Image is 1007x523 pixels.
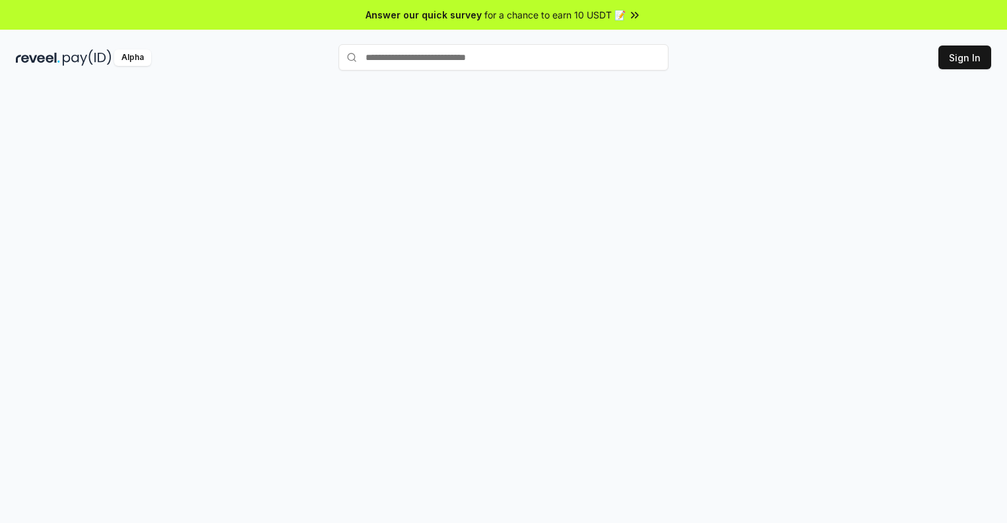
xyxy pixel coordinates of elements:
[938,46,991,69] button: Sign In
[114,49,151,66] div: Alpha
[16,49,60,66] img: reveel_dark
[366,8,482,22] span: Answer our quick survey
[484,8,626,22] span: for a chance to earn 10 USDT 📝
[63,49,112,66] img: pay_id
